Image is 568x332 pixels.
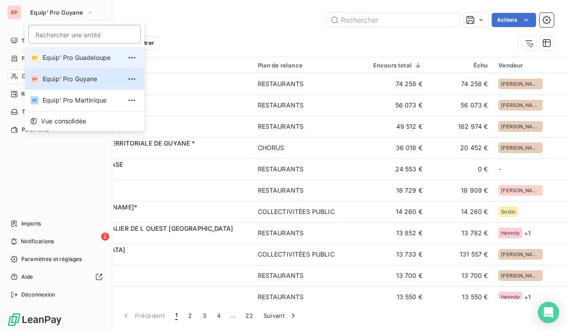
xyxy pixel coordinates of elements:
[428,286,493,308] td: 13 550 €
[21,220,41,228] span: Imports
[327,13,460,27] input: Rechercher
[30,9,83,16] span: Equip' Pro Guyane
[61,233,247,242] span: C02841
[258,229,304,237] div: RESTAURANTS
[501,81,540,87] span: [PERSON_NAME]
[41,117,86,126] span: Vue consolidée
[492,13,536,27] button: Actions
[501,230,520,236] span: Henndy
[197,306,212,325] button: 3
[428,244,493,265] td: 131 557 €
[258,165,304,174] div: RESTAURANTS
[258,122,304,131] div: RESTAURANTS
[175,311,177,320] span: 1
[61,169,247,178] span: C01269
[61,297,247,306] span: C05078
[258,186,304,195] div: RESTAURANTS
[501,294,520,300] span: Henndy
[501,273,540,278] span: [PERSON_NAME]
[359,116,428,137] td: 49 512 €
[61,105,247,114] span: C06316
[61,254,247,263] span: C02597
[258,306,303,325] button: Suivant
[428,137,493,158] td: 20 452 €
[433,62,488,69] div: Échu
[428,180,493,201] td: 18 909 €
[226,308,240,323] span: …
[21,37,63,45] span: Tableau de bord
[22,108,40,116] span: Tâches
[501,124,540,129] span: [PERSON_NAME]
[364,62,422,69] div: Encours total
[428,158,493,180] td: 0 €
[359,201,428,222] td: 14 260 €
[61,126,247,135] span: C04831
[22,72,39,80] span: Clients
[524,229,531,238] span: + 1
[61,225,233,232] span: CENTRE HOSPITALIER DE L OUEST [GEOGRAPHIC_DATA]
[538,302,559,323] div: Open Intercom Messenger
[170,306,183,325] button: 1
[501,252,540,257] span: [PERSON_NAME]
[498,165,501,173] span: -
[359,137,428,158] td: 36 018 €
[21,255,82,263] span: Paramètres et réglages
[359,180,428,201] td: 18 729 €
[498,62,563,69] div: Vendeur
[101,233,109,241] span: 2
[43,75,121,83] span: Equip' Pro Guyane
[22,55,44,63] span: Factures
[7,312,62,327] img: Logo LeanPay
[30,96,39,105] div: EP
[61,139,195,147] span: COLLECTIVITE TERRITORIALE DE GUYANE *
[183,306,197,325] button: 2
[258,79,304,88] div: RESTAURANTS
[7,5,21,20] div: EP
[359,222,428,244] td: 13 852 €
[240,306,258,325] button: 22
[61,148,247,157] span: C03455
[22,126,49,134] span: Paiements
[501,145,540,150] span: [PERSON_NAME]
[21,90,45,98] span: Relances
[428,222,493,244] td: 13 782 €
[359,244,428,265] td: 13 733 €
[258,62,354,69] div: Plan de relance
[43,96,121,105] span: Equip' Pro Martinique
[116,306,170,325] button: Précédent
[21,291,55,299] span: Déconnexion
[359,265,428,286] td: 13 700 €
[212,306,226,325] button: 4
[258,292,304,301] div: RESTAURANTS
[61,276,247,285] span: C05911
[43,53,121,62] span: Equip' Pro Guadeloupe
[61,212,247,221] span: C00113
[359,95,428,116] td: 56 073 €
[428,265,493,286] td: 13 700 €
[501,103,540,108] span: [PERSON_NAME]
[428,201,493,222] td: 14 260 €
[28,25,141,43] input: placeholder
[524,292,531,302] span: + 1
[501,209,516,214] span: Soizic
[30,53,39,62] div: EP
[61,190,247,199] span: C05315
[7,270,106,284] a: Aide
[359,286,428,308] td: 13 550 €
[501,188,540,193] span: [PERSON_NAME]
[258,207,335,216] div: COLLECTIVITÉES PUBLIC
[61,84,247,93] span: C06310
[258,101,304,110] div: RESTAURANTS
[359,158,428,180] td: 24 553 €
[258,250,335,259] div: COLLECTIVITÉES PUBLIC
[21,237,54,245] span: Notifications
[258,271,304,280] div: RESTAURANTS
[21,273,33,281] span: Aide
[258,143,284,152] div: CHORUS
[30,75,39,83] div: EP
[428,73,493,95] td: 74 258 €
[428,116,493,137] td: 162 974 €
[428,95,493,116] td: 56 073 €
[359,73,428,95] td: 74 258 €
